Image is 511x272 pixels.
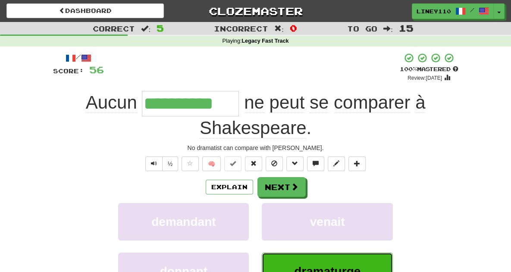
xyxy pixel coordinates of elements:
span: : [274,25,284,32]
span: To go [347,24,377,33]
span: Aucun [86,92,137,113]
span: / [470,7,474,13]
span: venait [310,215,345,228]
span: : [141,25,150,32]
button: Reset to 0% Mastered (alt+r) [245,156,262,171]
span: demandant [151,215,216,228]
button: Ignore sentence (alt+i) [266,156,283,171]
button: Favorite sentence (alt+f) [182,156,199,171]
span: comparer [334,92,410,113]
a: Liney110 / [412,3,494,19]
span: Incorrect [214,24,268,33]
div: Text-to-speech controls [144,156,179,171]
span: ne [244,92,264,113]
a: Dashboard [6,3,164,18]
strong: Legacy Fast Track [241,38,288,44]
span: 0 [290,23,297,33]
span: peut [269,92,304,113]
span: . [200,92,425,138]
span: à [415,92,425,113]
button: demandant [118,203,249,241]
button: Edit sentence (alt+d) [328,156,345,171]
span: se [310,92,329,113]
span: : [383,25,393,32]
button: Grammar (alt+g) [286,156,304,171]
button: Explain [206,180,253,194]
button: ½ [162,156,179,171]
a: Clozemaster [177,3,334,19]
button: venait [262,203,392,241]
small: Review: [DATE] [408,75,442,81]
span: 15 [399,23,414,33]
button: Set this sentence to 100% Mastered (alt+m) [224,156,241,171]
button: Play sentence audio (ctl+space) [145,156,163,171]
button: Add to collection (alt+a) [348,156,366,171]
button: Discuss sentence (alt+u) [307,156,324,171]
button: Next [257,177,306,197]
span: Correct [93,24,135,33]
span: 100 % [400,66,417,72]
span: 56 [89,64,104,75]
div: / [53,53,104,63]
span: Liney110 [417,7,451,15]
span: 5 [157,23,164,33]
div: No dramatist can compare with [PERSON_NAME]. [53,144,458,152]
span: Shakespeare [200,118,307,138]
div: Mastered [400,66,458,73]
span: Score: [53,67,84,75]
button: 🧠 [202,156,221,171]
